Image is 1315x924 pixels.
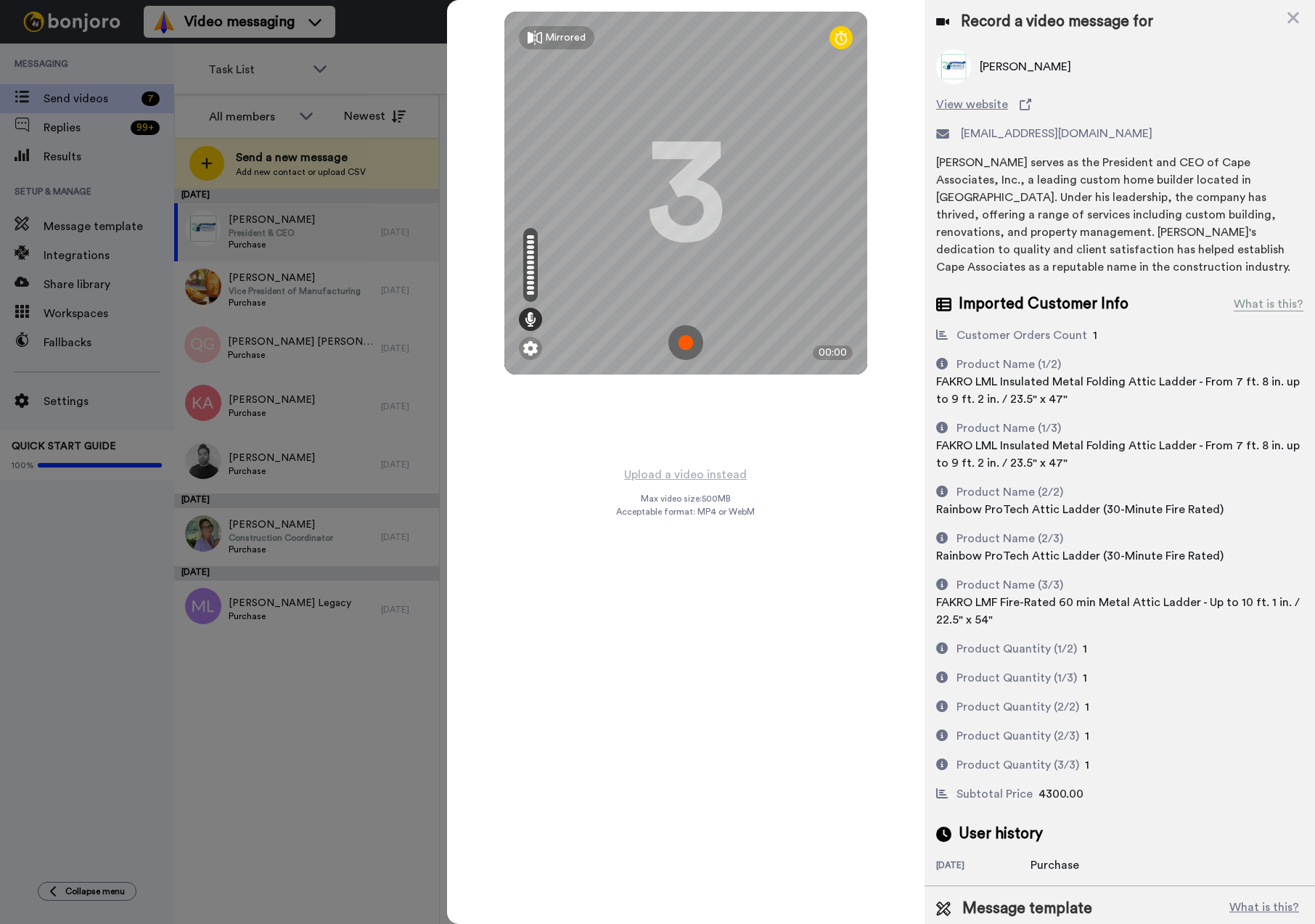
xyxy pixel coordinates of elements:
span: Rainbow ProTech Attic Ladder (30-Minute Fire Rated) [936,550,1224,562]
div: Subtotal Price [956,785,1033,803]
div: Product Name (3/3) [956,576,1063,594]
img: ic_gear.svg [523,341,538,356]
span: 1 [1093,330,1097,341]
span: 1 [1085,701,1089,713]
div: Product Quantity (2/3) [956,727,1079,745]
div: 3 [646,139,726,248]
span: Max video size: 500 MB [641,493,731,504]
div: Product Name (1/2) [956,356,1061,373]
button: Upload a video instead [620,465,751,484]
span: 4300.00 [1039,788,1083,800]
div: Product Quantity (1/3) [956,669,1077,687]
div: Product Quantity (3/3) [956,756,1079,774]
span: Rainbow ProTech Attic Ladder (30-Minute Fire Rated) [936,504,1224,515]
div: 00:00 [813,346,853,360]
div: Product Name (2/2) [956,483,1063,501]
div: Purchase [1031,856,1103,874]
span: 1 [1085,759,1089,771]
div: [PERSON_NAME] serves as the President and CEO of Cape Associates, Inc., a leading custom home bui... [936,154,1303,276]
span: 1 [1083,672,1087,684]
span: 1 [1083,643,1087,655]
div: Product Name (1/3) [956,420,1061,437]
span: User history [959,823,1043,845]
span: 1 [1085,730,1089,742]
div: Product Quantity (1/2) [956,640,1077,658]
div: Product Quantity (2/2) [956,698,1079,716]
div: Product Name (2/3) [956,530,1063,547]
a: View website [936,96,1303,113]
div: [DATE] [936,859,1031,874]
span: FAKRO LML Insulated Metal Folding Attic Ladder - From 7 ft. 8 in. up to 9 ft. 2 in. / 23.5" x 47" [936,376,1300,405]
span: Acceptable format: MP4 or WebM [616,506,755,518]
div: What is this? [1234,295,1303,313]
span: Message template [962,898,1092,920]
div: Customer Orders Count [956,327,1087,344]
span: View website [936,96,1008,113]
img: ic_record_start.svg [668,325,703,360]
span: FAKRO LMF Fire-Rated 60 min Metal Attic Ladder - Up to 10 ft. 1 in. / 22.5" x 54" [936,597,1300,626]
span: Imported Customer Info [959,293,1128,315]
button: What is this? [1225,898,1303,920]
span: [EMAIL_ADDRESS][DOMAIN_NAME] [961,125,1152,142]
span: FAKRO LML Insulated Metal Folding Attic Ladder - From 7 ft. 8 in. up to 9 ft. 2 in. / 23.5" x 47" [936,440,1300,469]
